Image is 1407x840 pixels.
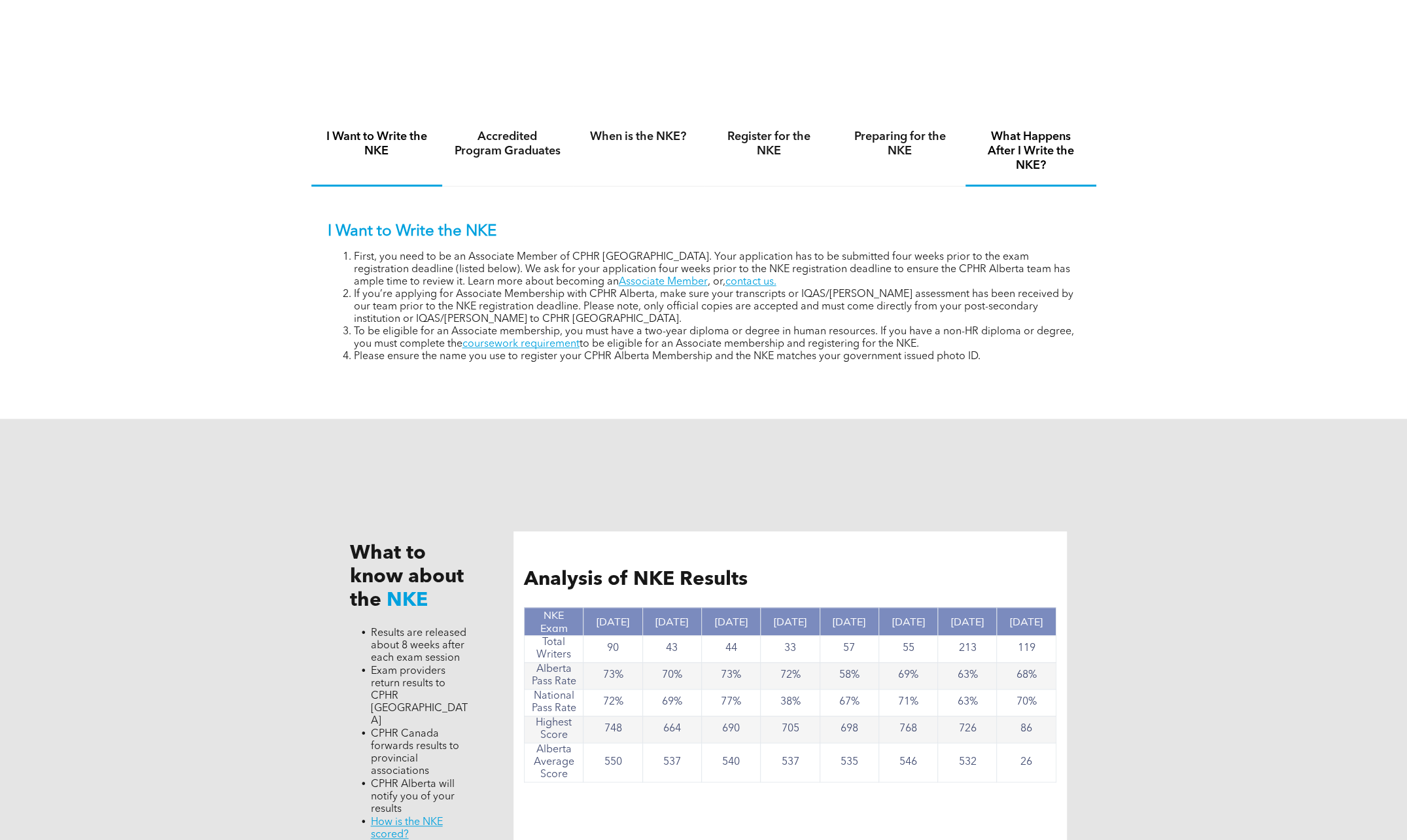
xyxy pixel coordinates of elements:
[820,716,878,743] td: 698
[701,635,760,662] td: 44
[977,130,1085,173] h4: What Happens After I Write the NKE?
[938,743,997,782] td: 532
[371,628,466,663] span: Results are released about 8 weeks after each exam session
[642,635,701,662] td: 43
[642,607,701,635] th: [DATE]
[716,130,823,158] h4: Register for the NKE
[761,689,820,716] td: 38%
[642,743,701,782] td: 537
[878,716,937,743] td: 768
[642,689,701,716] td: 69%
[524,743,583,782] td: Alberta Average Score
[761,607,820,635] th: [DATE]
[454,130,561,158] h4: Accredited Program Graduates
[583,635,642,662] td: 90
[761,635,820,662] td: 33
[878,689,937,716] td: 71%
[997,662,1056,689] td: 68%
[878,662,937,689] td: 69%
[323,130,430,158] h4: I Want to Write the NKE
[583,743,642,782] td: 550
[820,662,878,689] td: 58%
[701,607,760,635] th: [DATE]
[642,662,701,689] td: 70%
[820,743,878,782] td: 535
[583,607,642,635] th: [DATE]
[619,277,708,287] a: Associate Member
[820,607,878,635] th: [DATE]
[938,607,997,635] th: [DATE]
[878,635,937,662] td: 55
[642,716,701,743] td: 664
[524,716,583,743] td: Highest Score
[878,743,937,782] td: 546
[820,689,878,716] td: 67%
[820,635,878,662] td: 57
[585,130,692,144] h4: When is the NKE?
[354,326,1080,351] li: To be eligible for an Associate membership, you must have a two-year diploma or degree in human r...
[761,743,820,782] td: 537
[328,222,1080,241] p: I Want to Write the NKE
[701,716,760,743] td: 690
[462,339,580,349] a: coursework requirement
[701,743,760,782] td: 540
[524,689,583,716] td: National Pass Rate
[371,779,455,814] span: CPHR Alberta will notify you of your results
[938,716,997,743] td: 726
[997,689,1056,716] td: 70%
[350,544,464,610] span: What to know about the
[701,662,760,689] td: 73%
[524,570,748,589] span: Analysis of NKE Results
[878,607,937,635] th: [DATE]
[387,591,428,610] span: NKE
[583,662,642,689] td: 73%
[997,743,1056,782] td: 26
[524,635,583,662] td: Total Writers
[371,666,468,726] span: Exam providers return results to CPHR [GEOGRAPHIC_DATA]
[354,289,1080,326] li: If you’re applying for Associate Membership with CPHR Alberta, make sure your transcripts or IQAS...
[371,817,443,840] a: How is the NKE scored?
[846,130,954,158] h4: Preparing for the NKE
[938,635,997,662] td: 213
[354,351,1080,363] li: Please ensure the name you use to register your CPHR Alberta Membership and the NKE matches your ...
[997,607,1056,635] th: [DATE]
[997,635,1056,662] td: 119
[583,689,642,716] td: 72%
[997,716,1056,743] td: 86
[761,662,820,689] td: 72%
[371,729,459,777] span: CPHR Canada forwards results to provincial associations
[938,689,997,716] td: 63%
[524,607,583,635] th: NKE Exam
[524,662,583,689] td: Alberta Pass Rate
[761,716,820,743] td: 705
[938,662,997,689] td: 63%
[354,251,1080,289] li: First, you need to be an Associate Member of CPHR [GEOGRAPHIC_DATA]. Your application has to be s...
[701,689,760,716] td: 77%
[725,277,776,287] a: contact us.
[583,716,642,743] td: 748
